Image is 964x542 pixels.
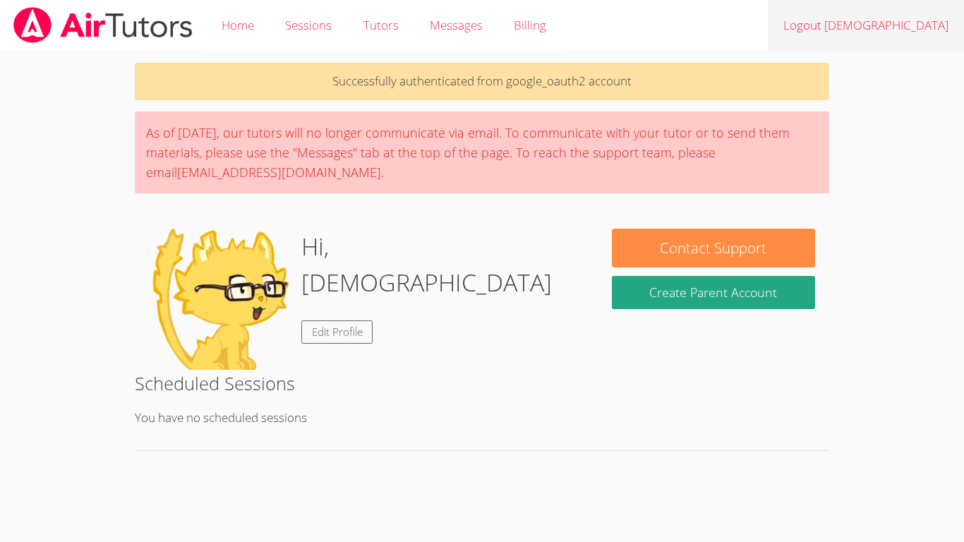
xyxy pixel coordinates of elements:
button: Contact Support [612,229,815,267]
p: You have no scheduled sessions [135,408,829,428]
img: default.png [149,229,290,370]
p: Successfully authenticated from google_oauth2 account [135,63,829,100]
h2: Scheduled Sessions [135,370,829,397]
h1: Hi, [DEMOGRAPHIC_DATA] [301,229,584,301]
div: As of [DATE], our tutors will no longer communicate via email. To communicate with your tutor or ... [135,112,829,193]
img: airtutors_banner-c4298cdbf04f3fff15de1276eac7730deb9818008684d7c2e4769d2f7ddbe033.png [12,7,194,43]
button: Create Parent Account [612,276,815,309]
a: Edit Profile [301,320,373,344]
span: Messages [430,17,483,33]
